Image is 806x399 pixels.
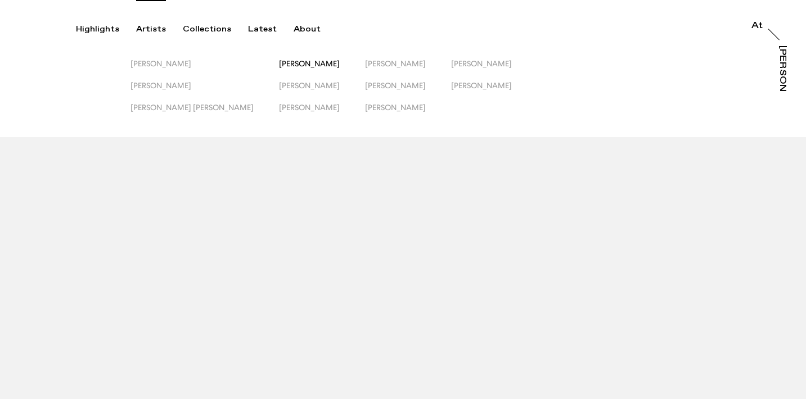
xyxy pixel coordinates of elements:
[130,81,279,103] button: [PERSON_NAME]
[751,21,763,33] a: At
[183,24,231,34] div: Collections
[776,46,787,92] a: [PERSON_NAME]
[451,59,537,81] button: [PERSON_NAME]
[279,59,365,81] button: [PERSON_NAME]
[130,59,279,81] button: [PERSON_NAME]
[294,24,321,34] div: About
[294,24,337,34] button: About
[279,81,340,90] span: [PERSON_NAME]
[279,81,365,103] button: [PERSON_NAME]
[365,59,426,68] span: [PERSON_NAME]
[279,103,340,112] span: [PERSON_NAME]
[365,81,426,90] span: [PERSON_NAME]
[279,59,340,68] span: [PERSON_NAME]
[279,103,365,125] button: [PERSON_NAME]
[365,59,451,81] button: [PERSON_NAME]
[451,81,512,90] span: [PERSON_NAME]
[248,24,294,34] button: Latest
[365,81,451,103] button: [PERSON_NAME]
[76,24,136,34] button: Highlights
[130,103,254,112] span: [PERSON_NAME] [PERSON_NAME]
[778,46,787,132] div: [PERSON_NAME]
[183,24,248,34] button: Collections
[76,24,119,34] div: Highlights
[130,103,279,125] button: [PERSON_NAME] [PERSON_NAME]
[136,24,166,34] div: Artists
[136,24,183,34] button: Artists
[365,103,451,125] button: [PERSON_NAME]
[130,81,191,90] span: [PERSON_NAME]
[365,103,426,112] span: [PERSON_NAME]
[451,59,512,68] span: [PERSON_NAME]
[130,59,191,68] span: [PERSON_NAME]
[451,81,537,103] button: [PERSON_NAME]
[248,24,277,34] div: Latest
